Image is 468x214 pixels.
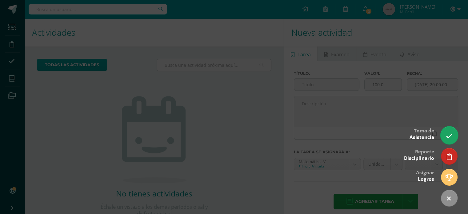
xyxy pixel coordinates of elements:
[404,144,434,164] div: Reporte
[410,123,434,143] div: Toma de
[416,165,434,185] div: Asignar
[418,176,434,182] span: Logros
[410,134,434,140] span: Asistencia
[404,155,434,161] span: Disciplinario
